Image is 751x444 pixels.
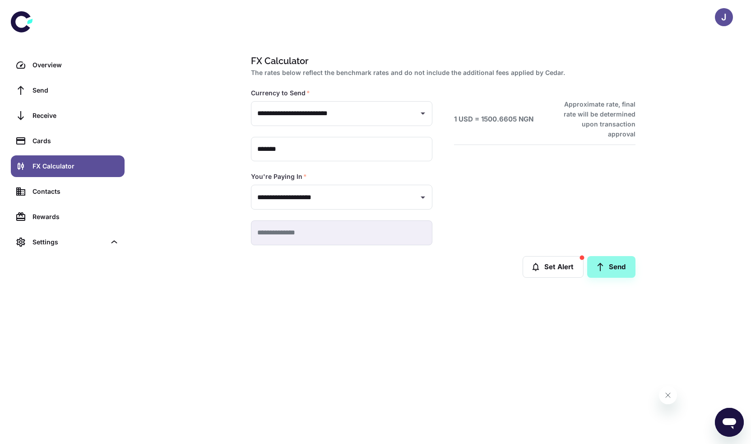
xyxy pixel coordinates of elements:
a: Receive [11,105,125,126]
a: Cards [11,130,125,152]
div: Cards [32,136,119,146]
a: Rewards [11,206,125,228]
h1: FX Calculator [251,54,632,68]
iframe: Close message [659,386,677,404]
iframe: Button to launch messaging window [715,408,744,437]
button: Open [417,191,429,204]
div: Send [32,85,119,95]
div: Rewards [32,212,119,222]
a: Overview [11,54,125,76]
button: Open [417,107,429,120]
div: Settings [32,237,106,247]
button: Set Alert [523,256,584,278]
button: J [715,8,733,26]
h6: Approximate rate, final rate will be determined upon transaction approval [554,99,635,139]
label: Currency to Send [251,89,310,98]
div: Receive [32,111,119,121]
span: Hi. Need any help? [5,6,65,14]
div: FX Calculator [32,161,119,171]
a: FX Calculator [11,155,125,177]
h6: 1 USD = 1500.6605 NGN [454,114,533,125]
a: Send [11,79,125,101]
a: Send [587,256,635,278]
label: You're Paying In [251,172,307,181]
a: Contacts [11,181,125,202]
div: Overview [32,60,119,70]
div: Settings [11,231,125,253]
div: Contacts [32,187,119,196]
